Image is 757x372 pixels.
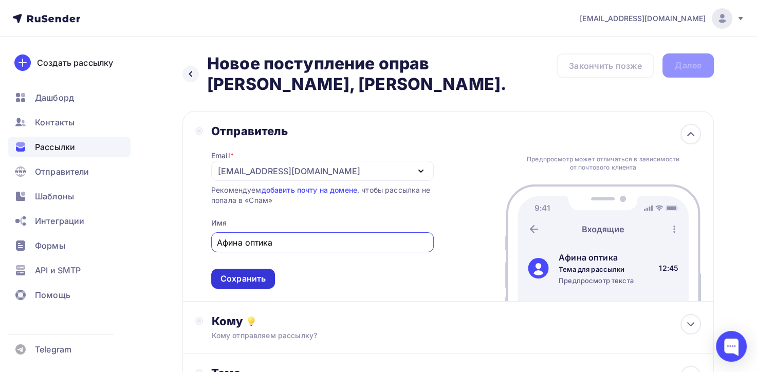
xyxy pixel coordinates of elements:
div: Афина оптика [559,251,634,264]
h2: Новое поступление оправ [PERSON_NAME], [PERSON_NAME]. [207,53,557,95]
a: Формы [8,235,131,256]
span: Контакты [35,116,75,128]
div: Email [211,151,234,161]
div: Кому отправляем рассылку? [211,330,652,341]
span: Дашборд [35,91,74,104]
span: Рассылки [35,141,75,153]
span: Формы [35,239,65,252]
span: [EMAIL_ADDRESS][DOMAIN_NAME] [580,13,706,24]
span: API и SMTP [35,264,81,276]
a: Дашборд [8,87,131,108]
a: Рассылки [8,137,131,157]
div: 12:45 [659,263,678,273]
a: [EMAIL_ADDRESS][DOMAIN_NAME] [580,8,745,29]
div: Отправитель [211,124,434,138]
span: Помощь [35,289,70,301]
a: добавить почту на домене [261,185,357,194]
a: Шаблоны [8,186,131,207]
div: [EMAIL_ADDRESS][DOMAIN_NAME] [218,165,360,177]
span: Отправители [35,165,89,178]
a: Отправители [8,161,131,182]
div: Кому [211,314,701,328]
span: Telegram [35,343,71,356]
span: Интеграции [35,215,84,227]
span: Шаблоны [35,190,74,202]
a: Контакты [8,112,131,133]
div: Рекомендуем , чтобы рассылка не попала в «Спам» [211,185,434,206]
div: Предпросмотр может отличаться в зависимости от почтового клиента [524,155,682,172]
div: Имя [211,218,227,228]
button: [EMAIL_ADDRESS][DOMAIN_NAME] [211,161,434,181]
div: Предпросмотр текста [559,276,634,285]
div: Сохранить [220,273,266,285]
div: Тема для рассылки [559,265,634,274]
div: Создать рассылку [37,57,113,69]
